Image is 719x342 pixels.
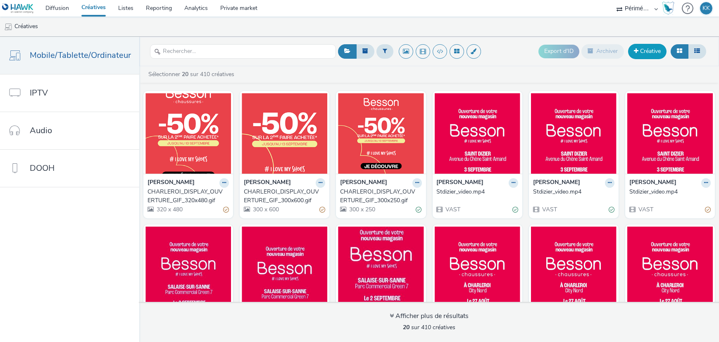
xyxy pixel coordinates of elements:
[244,178,291,188] strong: [PERSON_NAME]
[244,188,322,205] div: CHARLEROI_DISPLAY_OUVERTURE_GIF_300x600.gif
[223,206,229,214] div: Partiellement valide
[437,188,515,196] div: Stdizier_video.mp4
[148,188,226,205] div: CHARLEROI_DISPLAY_OUVERTURE_GIF_320x480.gif
[148,70,238,78] a: Sélectionner sur 410 créatives
[533,188,614,196] a: Stdizier_video.mp4
[403,323,409,331] strong: 20
[629,188,707,196] div: Stdizier_video.mp4
[702,2,710,14] div: KK
[403,323,455,331] span: sur 410 créatives
[244,188,325,205] a: CHARLEROI_DISPLAY_OUVERTURE_GIF_300x600.gif
[541,206,557,213] span: VAST
[445,206,461,213] span: VAST
[156,206,183,213] span: 320 x 480
[148,178,195,188] strong: [PERSON_NAME]
[338,93,424,174] img: CHARLEROI_DISPLAY_OUVERTURE_GIF_300x250.gif visual
[662,2,674,15] img: Hawk Academy
[627,93,713,174] img: Stdizier_video.mp4 visual
[533,178,580,188] strong: [PERSON_NAME]
[30,162,55,174] span: DOOH
[150,44,336,59] input: Rechercher...
[340,178,387,188] strong: [PERSON_NAME]
[340,188,421,205] a: CHARLEROI_DISPLAY_OUVERTURE_GIF_300x250.gif
[242,93,327,174] img: CHARLEROI_DISPLAY_OUVERTURE_GIF_300x600.gif visual
[533,188,611,196] div: Stdizier_video.mp4
[182,70,188,78] strong: 20
[531,227,617,307] img: Display 300x250 Charleroi.mp4 visual
[609,206,614,214] div: Valide
[252,206,279,213] span: 300 x 600
[2,3,34,14] img: undefined Logo
[435,93,520,174] img: Stdizier_video.mp4 visual
[627,227,713,307] img: Display 300x600 CHARLEROI.mp4 visual
[319,206,325,214] div: Partiellement valide
[435,227,520,307] img: Display 320x480 Charleroi.mp4 visual
[30,49,131,61] span: Mobile/Tablette/Ordinateur
[340,188,418,205] div: CHARLEROI_DISPLAY_OUVERTURE_GIF_300x250.gif
[145,93,231,174] img: CHARLEROI_DISPLAY_OUVERTURE_GIF_320x480.gif visual
[338,227,424,307] img: Salaise (300 x 250 px).mp4 visual
[437,178,484,188] strong: [PERSON_NAME]
[629,178,676,188] strong: [PERSON_NAME]
[416,206,422,214] div: Valide
[638,206,653,213] span: VAST
[242,227,327,307] img: Salaise (300 x 600 px).mp4 visual
[30,124,52,136] span: Audio
[671,44,688,58] button: Grille
[148,188,229,205] a: CHARLEROI_DISPLAY_OUVERTURE_GIF_320x480.gif
[348,206,375,213] span: 300 x 250
[688,44,706,58] button: Liste
[437,188,518,196] a: Stdizier_video.mp4
[390,311,469,321] div: Afficher plus de résultats
[4,23,12,31] img: mobile
[30,87,48,99] span: IPTV
[662,2,678,15] a: Hawk Academy
[705,206,711,214] div: Partiellement valide
[581,44,624,58] button: Archiver
[145,227,231,307] img: Salaise (320 x 480 px).mp4 visual
[538,45,579,58] button: Export d'ID
[628,44,667,59] a: Créative
[512,206,518,214] div: Valide
[629,188,711,196] a: Stdizier_video.mp4
[531,93,617,174] img: Stdizier_video.mp4 visual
